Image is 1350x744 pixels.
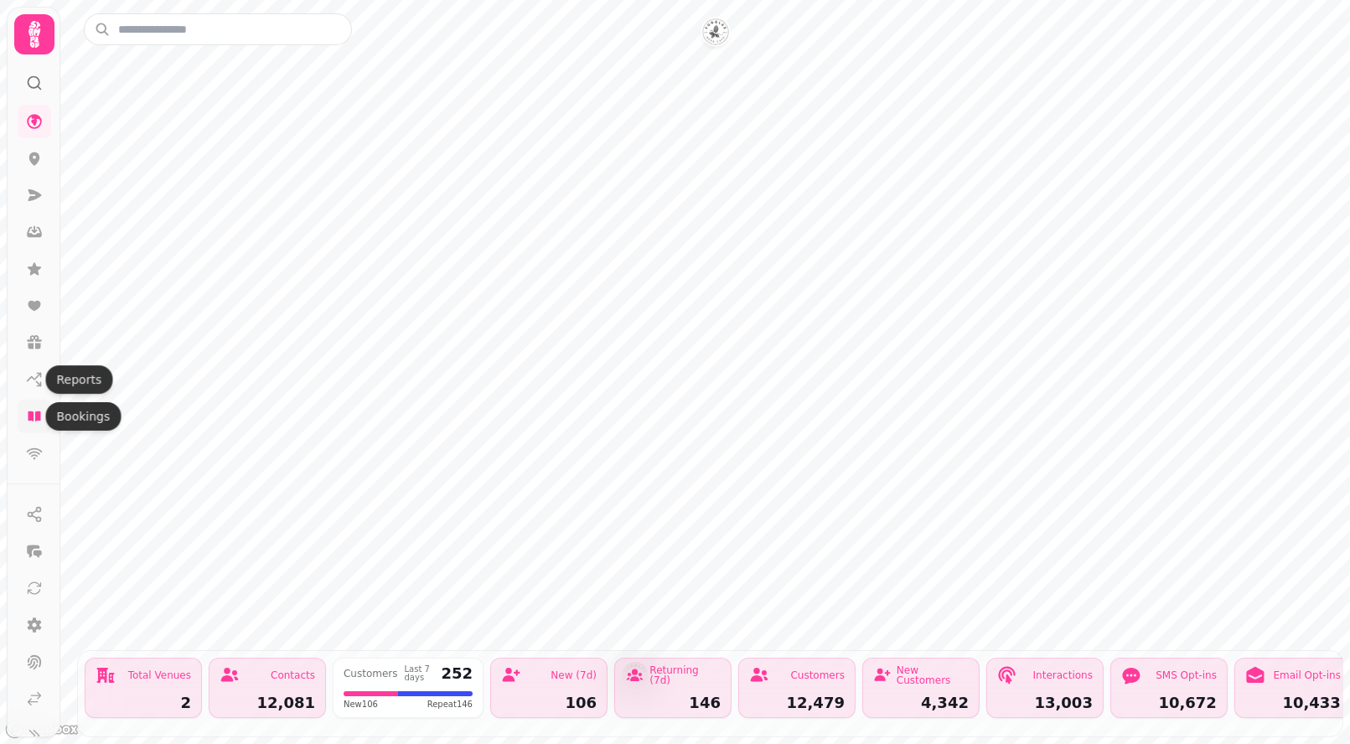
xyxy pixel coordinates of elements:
[1245,695,1341,710] div: 10,433
[873,695,969,710] div: 4,342
[96,695,191,710] div: 2
[1121,695,1217,710] div: 10,672
[441,666,473,681] div: 252
[5,720,79,739] a: Mapbox logo
[45,365,112,394] div: Reports
[1156,670,1217,680] div: SMS Opt-ins
[790,670,845,680] div: Customers
[405,665,435,682] div: Last 7 days
[45,402,121,431] div: Bookings
[128,670,191,680] div: Total Venues
[551,670,597,680] div: New (7d)
[220,695,315,710] div: 12,081
[997,695,1093,710] div: 13,003
[897,665,969,685] div: New Customers
[344,669,398,679] div: Customers
[649,665,721,685] div: Returning (7d)
[749,695,845,710] div: 12,479
[501,695,597,710] div: 106
[625,695,721,710] div: 146
[1033,670,1093,680] div: Interactions
[271,670,315,680] div: Contacts
[1274,670,1341,680] div: Email Opt-ins
[427,698,473,710] span: Repeat 146
[344,698,378,710] span: New 106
